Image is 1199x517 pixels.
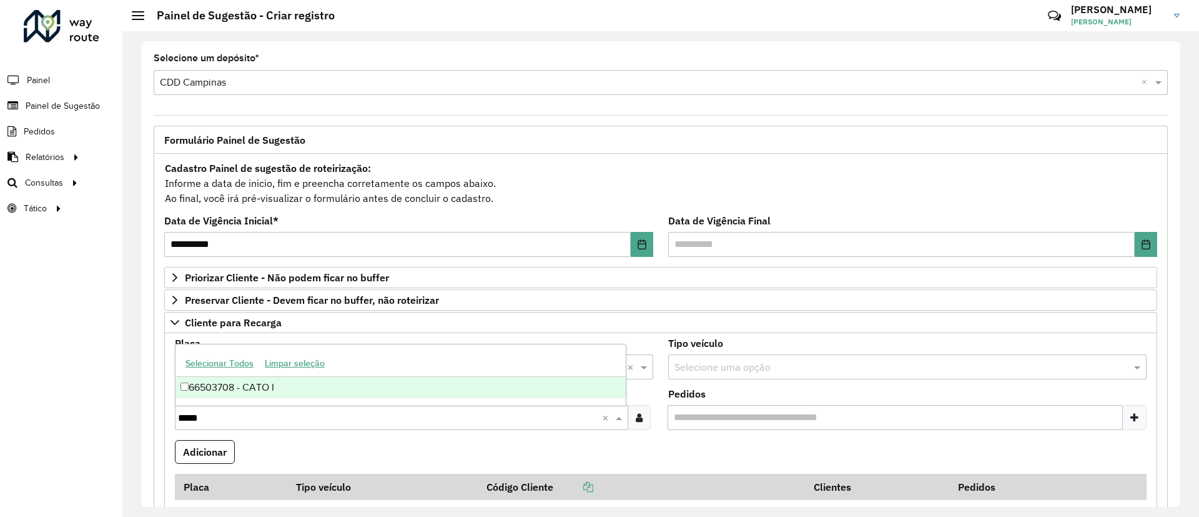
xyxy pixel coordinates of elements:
label: Selecione um depósito [154,51,259,66]
span: Clear all [1142,75,1152,90]
div: 66503708 - CATO I [175,377,626,398]
strong: Cadastro Painel de sugestão de roteirização: [165,162,371,174]
a: Copiar [553,481,593,493]
h3: [PERSON_NAME] [1071,4,1165,16]
th: Código Cliente [478,474,805,500]
label: Placa [175,336,200,351]
span: Preservar Cliente - Devem ficar no buffer, não roteirizar [185,295,439,305]
label: Tipo veículo [668,336,723,351]
span: Painel [27,74,50,87]
h2: Painel de Sugestão - Criar registro [144,9,335,23]
th: Placa [175,474,288,500]
span: Tático [24,202,47,215]
a: Contato Rápido [1041,3,1068,29]
ng-dropdown-panel: Options list [175,344,626,406]
th: Tipo veículo [288,474,478,500]
span: Relatórios [26,151,64,164]
a: Priorizar Cliente - Não podem ficar no buffer [164,267,1157,288]
span: Clear all [602,410,613,425]
span: Formulário Painel de Sugestão [164,135,305,145]
span: Clear all [627,359,638,374]
span: Cliente para Recarga [185,318,282,328]
label: Data de Vigência Final [668,213,771,228]
span: [PERSON_NAME] [1071,16,1165,28]
th: Clientes [805,474,949,500]
label: Data de Vigência Inicial [164,213,279,228]
span: Consultas [25,176,63,189]
span: Painel de Sugestão [26,99,100,113]
button: Limpar seleção [259,354,330,373]
button: Adicionar [175,440,235,464]
label: Pedidos [668,386,706,401]
button: Choose Date [631,232,653,257]
button: Choose Date [1135,232,1157,257]
span: Priorizar Cliente - Não podem ficar no buffer [185,273,389,283]
button: Selecionar Todos [180,354,259,373]
a: Preservar Cliente - Devem ficar no buffer, não roteirizar [164,289,1157,311]
a: Cliente para Recarga [164,312,1157,333]
div: Informe a data de inicio, fim e preencha corretamente os campos abaixo. Ao final, você irá pré-vi... [164,160,1157,206]
th: Pedidos [949,474,1093,500]
span: Pedidos [24,125,55,138]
